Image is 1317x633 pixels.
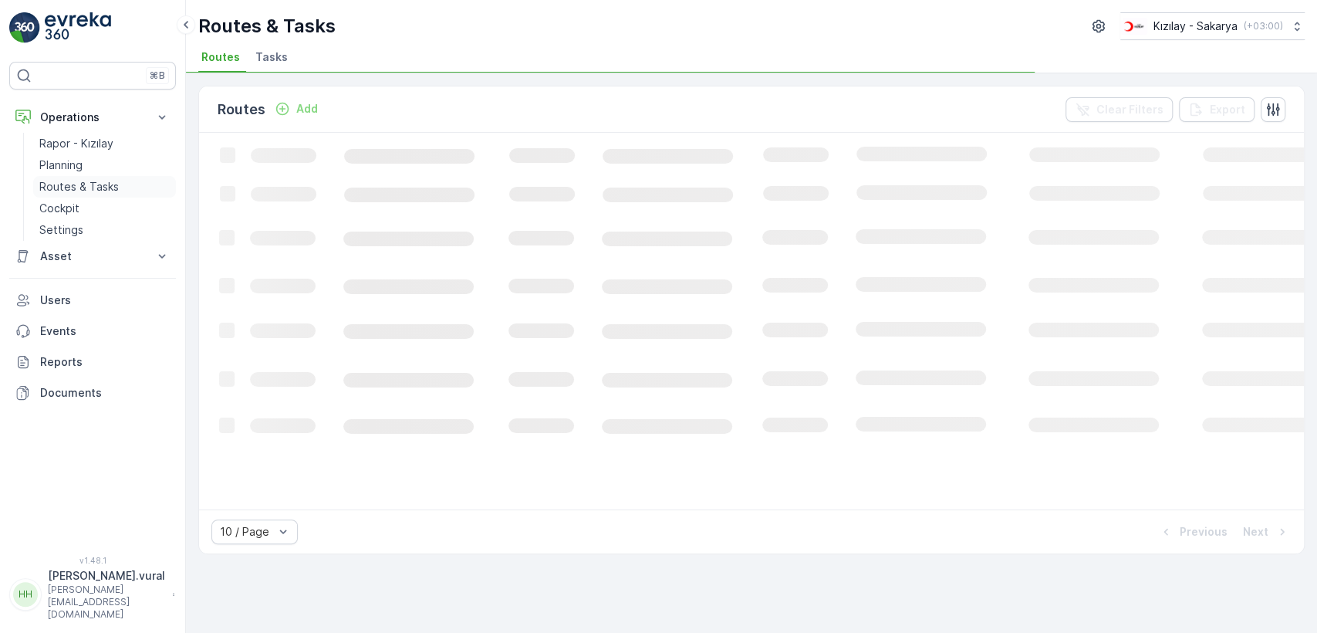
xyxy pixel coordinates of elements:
[1210,102,1245,117] p: Export
[9,102,176,133] button: Operations
[9,12,40,43] img: logo
[9,568,176,621] button: HH[PERSON_NAME].vural[PERSON_NAME][EMAIL_ADDRESS][DOMAIN_NAME]
[9,377,176,408] a: Documents
[40,323,170,339] p: Events
[9,285,176,316] a: Users
[40,110,145,125] p: Operations
[39,201,79,216] p: Cockpit
[39,179,119,195] p: Routes & Tasks
[150,69,165,82] p: ⌘B
[1120,12,1305,40] button: Kızılay - Sakarya(+03:00)
[1243,524,1268,540] p: Next
[1244,20,1283,32] p: ( +03:00 )
[33,219,176,241] a: Settings
[45,12,111,43] img: logo_light-DOdMpM7g.png
[40,385,170,401] p: Documents
[39,222,83,238] p: Settings
[218,99,265,120] p: Routes
[201,49,240,65] span: Routes
[1179,97,1255,122] button: Export
[198,14,336,39] p: Routes & Tasks
[9,316,176,347] a: Events
[1120,18,1147,35] img: k%C4%B1z%C4%B1lay_DTAvauz.png
[9,556,176,565] span: v 1.48.1
[1157,523,1229,541] button: Previous
[40,354,170,370] p: Reports
[255,49,288,65] span: Tasks
[39,136,113,151] p: Rapor - Kızılay
[1241,523,1292,541] button: Next
[40,249,145,264] p: Asset
[296,101,318,117] p: Add
[48,568,165,584] p: [PERSON_NAME].vural
[39,157,83,173] p: Planning
[9,347,176,377] a: Reports
[13,582,38,607] div: HH
[40,293,170,308] p: Users
[48,584,165,621] p: [PERSON_NAME][EMAIL_ADDRESS][DOMAIN_NAME]
[9,241,176,272] button: Asset
[1180,524,1228,540] p: Previous
[1096,102,1163,117] p: Clear Filters
[33,133,176,154] a: Rapor - Kızılay
[33,154,176,176] a: Planning
[33,198,176,219] a: Cockpit
[1153,19,1238,34] p: Kızılay - Sakarya
[268,100,324,118] button: Add
[1065,97,1173,122] button: Clear Filters
[33,176,176,198] a: Routes & Tasks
